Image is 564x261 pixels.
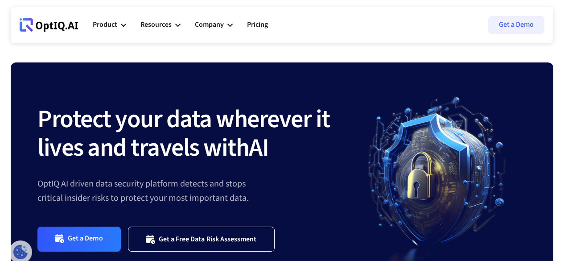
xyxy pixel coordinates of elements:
[93,19,117,31] div: Product
[37,177,348,205] div: OptIQ AI driven data security platform detects and stops critical insider risks to protect your m...
[37,102,330,166] strong: Protect your data wherever it lives and travels with
[195,19,224,31] div: Company
[93,12,126,38] div: Product
[247,12,268,38] a: Pricing
[195,12,233,38] div: Company
[68,234,103,244] div: Get a Demo
[159,235,257,244] div: Get a Free Data Risk Assessment
[140,12,181,38] div: Resources
[249,130,268,166] strong: AI
[128,227,275,251] a: Get a Free Data Risk Assessment
[140,19,172,31] div: Resources
[20,12,78,38] a: Webflow Homepage
[37,227,121,251] a: Get a Demo
[488,16,544,34] a: Get a Demo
